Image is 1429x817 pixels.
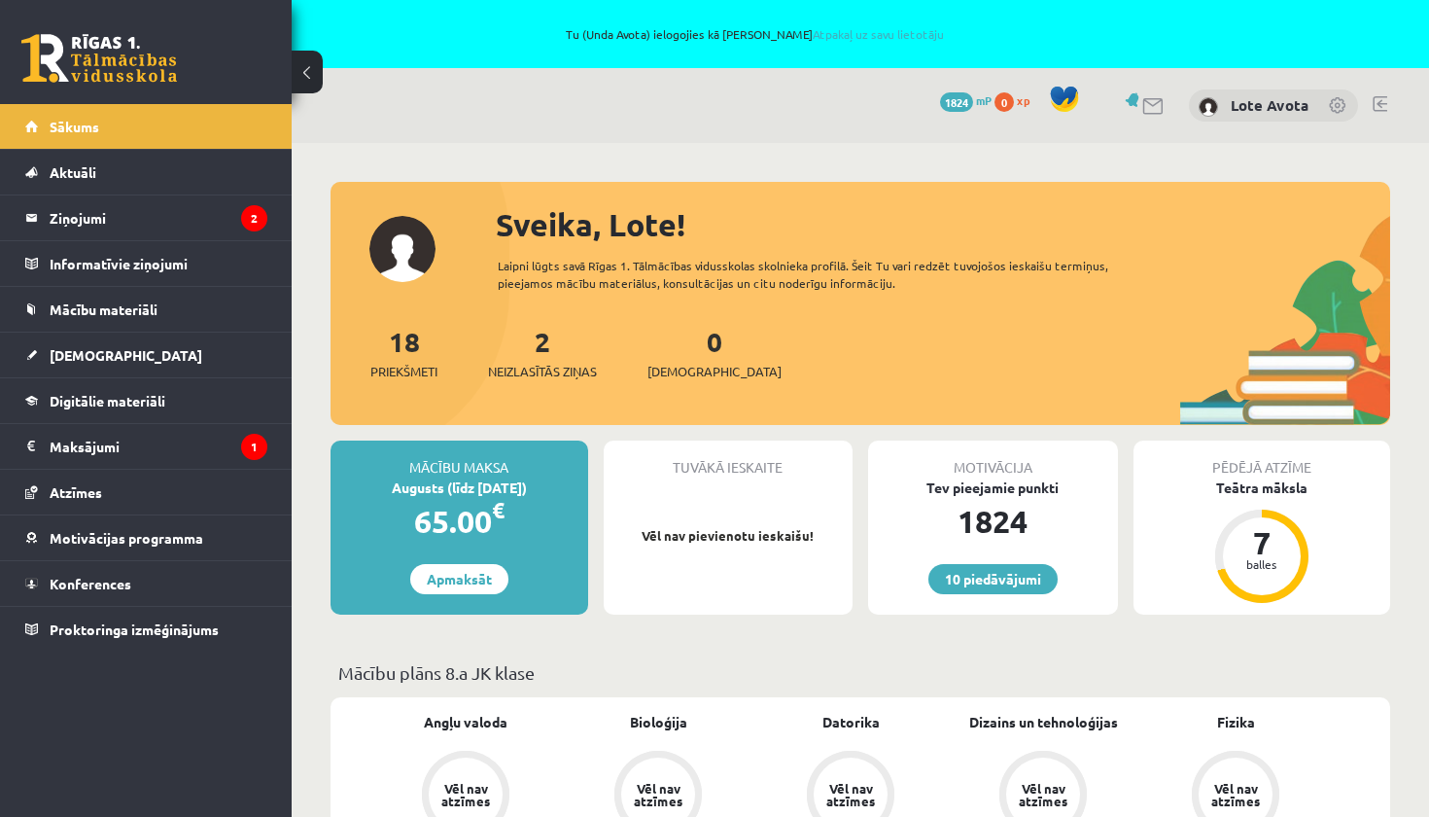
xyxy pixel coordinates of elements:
[50,621,219,638] span: Proktoringa izmēģinājums
[1231,95,1308,115] a: Lote Avota
[370,362,437,381] span: Priekšmeti
[613,526,844,546] p: Vēl nav pievienotu ieskaišu!
[25,104,267,149] a: Sākums
[21,34,177,83] a: Rīgas 1. Tālmācības vidusskola
[50,575,131,592] span: Konferences
[928,564,1058,594] a: 10 piedāvājumi
[1017,92,1029,108] span: xp
[496,201,1390,248] div: Sveika, Lote!
[940,92,992,108] a: 1824 mP
[50,163,96,181] span: Aktuāli
[50,195,267,240] legend: Ziņojumi
[994,92,1039,108] a: 0 xp
[25,378,267,423] a: Digitālie materiāli
[50,301,157,318] span: Mācību materiāli
[370,324,437,381] a: 18Priekšmeti
[424,712,507,732] a: Angļu valoda
[331,441,588,478] div: Mācību maksa
[25,607,267,652] a: Proktoringa izmēģinājums
[868,498,1118,545] div: 1824
[25,241,267,286] a: Informatīvie ziņojumi
[822,712,880,732] a: Datorika
[438,782,493,807] div: Vēl nav atzīmes
[647,324,782,381] a: 0[DEMOGRAPHIC_DATA]
[25,470,267,515] a: Atzīmes
[1199,97,1218,117] img: Lote Avota
[25,150,267,195] a: Aktuāli
[1133,441,1391,478] div: Pēdējā atzīme
[1133,478,1391,606] a: Teātra māksla 7 balles
[868,478,1118,498] div: Tev pieejamie punkti
[1208,782,1263,807] div: Vēl nav atzīmes
[1217,712,1255,732] a: Fizika
[331,498,588,545] div: 65.00
[630,712,687,732] a: Bioloģija
[25,561,267,606] a: Konferences
[488,362,597,381] span: Neizlasītās ziņas
[50,424,267,469] legend: Maksājumi
[331,478,588,498] div: Augusts (līdz [DATE])
[813,26,944,42] a: Atpakaļ uz savu lietotāju
[1016,782,1070,807] div: Vēl nav atzīmes
[604,441,854,478] div: Tuvākā ieskaite
[338,659,1382,686] p: Mācību plāns 8.a JK klase
[50,241,267,286] legend: Informatīvie ziņojumi
[25,195,267,240] a: Ziņojumi2
[976,92,992,108] span: mP
[25,287,267,332] a: Mācību materiāli
[25,424,267,469] a: Maksājumi1
[488,324,597,381] a: 2Neizlasītās ziņas
[1233,558,1291,570] div: balles
[647,362,782,381] span: [DEMOGRAPHIC_DATA]
[969,712,1118,732] a: Dizains un tehnoloģijas
[224,28,1286,40] span: Tu (Unda Avota) ielogojies kā [PERSON_NAME]
[498,257,1133,292] div: Laipni lūgts savā Rīgas 1. Tālmācības vidusskolas skolnieka profilā. Šeit Tu vari redzēt tuvojošo...
[241,434,267,460] i: 1
[50,346,202,364] span: [DEMOGRAPHIC_DATA]
[868,441,1118,478] div: Motivācija
[492,496,505,524] span: €
[25,515,267,560] a: Motivācijas programma
[631,782,685,807] div: Vēl nav atzīmes
[50,483,102,501] span: Atzīmes
[50,392,165,409] span: Digitālie materiāli
[994,92,1014,112] span: 0
[823,782,878,807] div: Vēl nav atzīmes
[50,118,99,135] span: Sākums
[1233,527,1291,558] div: 7
[1133,478,1391,498] div: Teātra māksla
[410,564,508,594] a: Apmaksāt
[50,529,203,547] span: Motivācijas programma
[241,205,267,231] i: 2
[940,92,973,112] span: 1824
[25,333,267,377] a: [DEMOGRAPHIC_DATA]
